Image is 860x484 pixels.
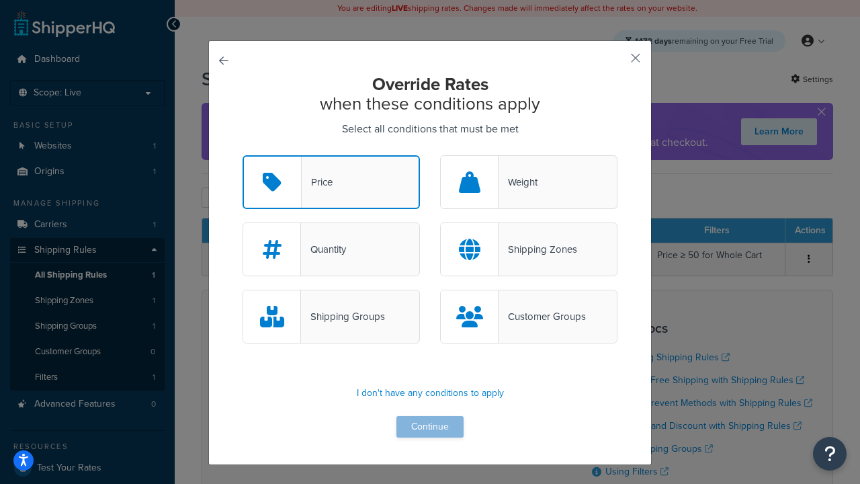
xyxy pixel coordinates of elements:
[302,173,333,192] div: Price
[499,307,586,326] div: Customer Groups
[499,240,577,259] div: Shipping Zones
[499,173,537,192] div: Weight
[243,75,617,113] h2: when these conditions apply
[243,384,617,403] p: I don't have any conditions to apply
[301,240,346,259] div: Quantity
[243,120,617,138] p: Select all conditions that must be met
[813,437,847,471] button: Open Resource Center
[372,71,488,97] strong: Override Rates
[301,307,385,326] div: Shipping Groups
